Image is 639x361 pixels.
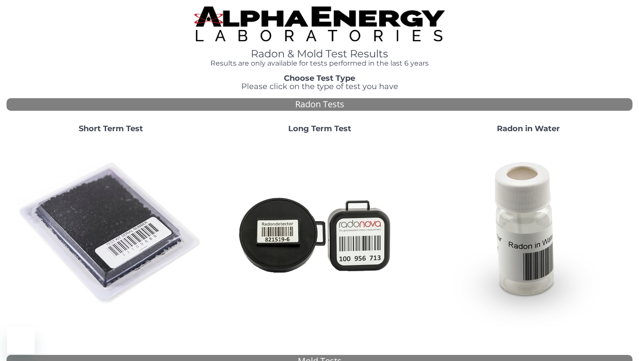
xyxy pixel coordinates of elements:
div: Radon Tests [7,98,632,111]
span: Please click on the type of test you have [241,82,398,91]
img: Radtrak2vsRadtrak3.jpg [226,140,413,327]
strong: Long Term Test [288,124,351,133]
img: TightCrop.jpg [194,7,445,41]
img: ShortTerm.jpg [17,140,204,327]
img: RadoninWater.jpg [435,140,622,327]
strong: Choose Test Type [284,73,355,83]
h1: Radon & Mold Test Results [194,48,445,60]
h4: Results are only available for tests performed in the last 6 years [194,60,445,67]
strong: Radon in Water [497,124,560,133]
strong: Short Term Test [79,124,143,133]
iframe: Button to launch messaging window [7,326,35,354]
